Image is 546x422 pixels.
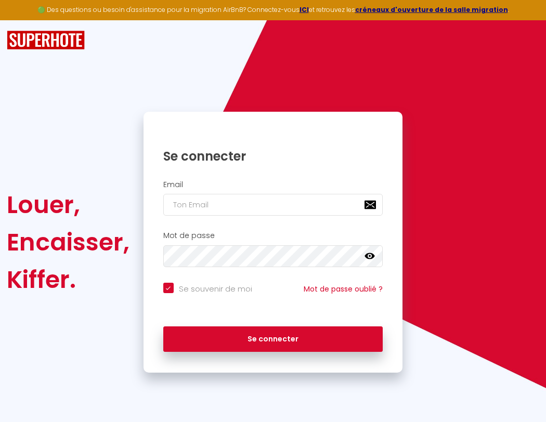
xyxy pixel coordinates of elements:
[355,5,508,14] a: créneaux d'ouverture de la salle migration
[163,194,383,216] input: Ton Email
[7,223,129,261] div: Encaisser,
[163,231,383,240] h2: Mot de passe
[163,326,383,352] button: Se connecter
[163,148,383,164] h1: Se connecter
[304,284,383,294] a: Mot de passe oublié ?
[7,261,129,298] div: Kiffer.
[300,5,309,14] a: ICI
[163,180,383,189] h2: Email
[7,186,129,223] div: Louer,
[7,31,85,50] img: SuperHote logo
